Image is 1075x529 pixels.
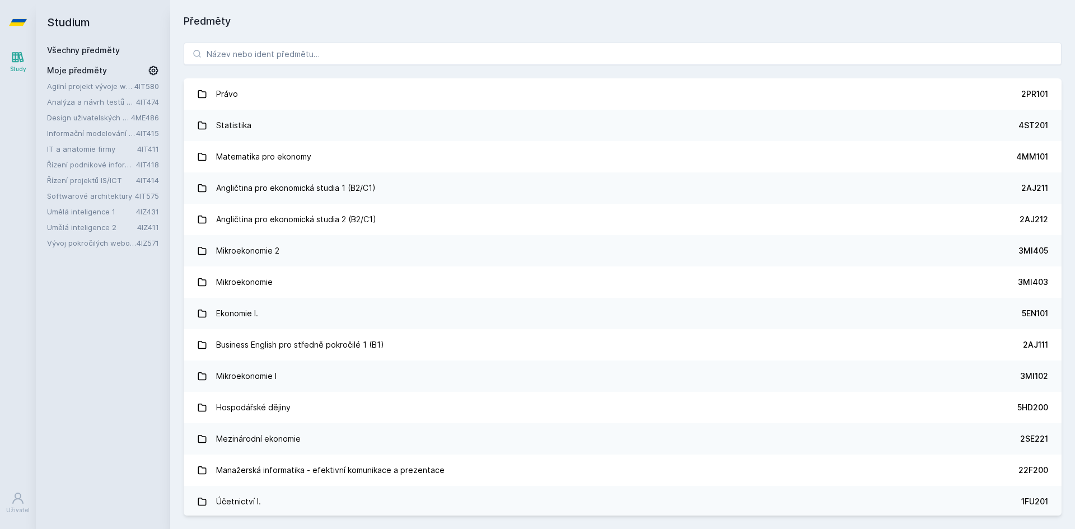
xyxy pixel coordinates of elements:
div: 22F200 [1018,465,1048,476]
div: 2AJ211 [1021,182,1048,194]
a: 4IZ571 [137,238,159,247]
a: Analýza a návrh testů softwaru [47,96,136,107]
a: Informační modelování organizací [47,128,136,139]
a: Právo 2PR101 [184,78,1062,110]
a: 4IT474 [136,97,159,106]
a: Design uživatelských rozhraní [47,112,131,123]
div: Angličtina pro ekonomická studia 1 (B2/C1) [216,177,376,199]
a: Mikroekonomie I 3MI102 [184,361,1062,392]
div: 3MI403 [1018,277,1048,288]
a: Study [2,45,34,79]
span: Moje předměty [47,65,107,76]
a: Všechny předměty [47,45,120,55]
a: Vývoj pokročilých webových aplikací v PHP [47,237,137,249]
div: Mikroekonomie [216,271,273,293]
div: 3MI405 [1018,245,1048,256]
div: Právo [216,83,238,105]
div: Matematika pro ekonomy [216,146,311,168]
a: 4IT575 [135,191,159,200]
div: Účetnictví I. [216,490,261,513]
a: Matematika pro ekonomy 4MM101 [184,141,1062,172]
a: Mezinárodní ekonomie 2SE221 [184,423,1062,455]
a: Mikroekonomie 3MI403 [184,266,1062,298]
div: Business English pro středně pokročilé 1 (B1) [216,334,384,356]
a: Statistika 4ST201 [184,110,1062,141]
a: Mikroekonomie 2 3MI405 [184,235,1062,266]
div: 5HD200 [1017,402,1048,413]
a: Manažerská informatika - efektivní komunikace a prezentace 22F200 [184,455,1062,486]
a: 4IZ431 [136,207,159,216]
a: 4IT415 [136,129,159,138]
div: Study [10,65,26,73]
div: Uživatel [6,506,30,514]
div: 4ST201 [1018,120,1048,131]
a: Agilní projekt vývoje webové aplikace [47,81,134,92]
div: Hospodářské dějiny [216,396,291,419]
a: Angličtina pro ekonomická studia 1 (B2/C1) 2AJ211 [184,172,1062,204]
a: 4IT418 [136,160,159,169]
div: 2PR101 [1021,88,1048,100]
div: Mezinárodní ekonomie [216,428,301,450]
a: Business English pro středně pokročilé 1 (B1) 2AJ111 [184,329,1062,361]
a: Hospodářské dějiny 5HD200 [184,392,1062,423]
div: Statistika [216,114,251,137]
a: 4IT414 [136,176,159,185]
input: Název nebo ident předmětu… [184,43,1062,65]
div: Manažerská informatika - efektivní komunikace a prezentace [216,459,445,481]
div: 5EN101 [1022,308,1048,319]
a: Umělá inteligence 1 [47,206,136,217]
div: Ekonomie I. [216,302,258,325]
a: Řízení podnikové informatiky [47,159,136,170]
div: 2AJ212 [1020,214,1048,225]
div: 4MM101 [1016,151,1048,162]
div: Mikroekonomie I [216,365,277,387]
a: Softwarové architektury [47,190,135,202]
a: Angličtina pro ekonomická studia 2 (B2/C1) 2AJ212 [184,204,1062,235]
a: Ekonomie I. 5EN101 [184,298,1062,329]
a: Umělá inteligence 2 [47,222,137,233]
a: 4IT580 [134,82,159,91]
h1: Předměty [184,13,1062,29]
a: 4IZ411 [137,223,159,232]
div: Angličtina pro ekonomická studia 2 (B2/C1) [216,208,376,231]
a: 4IT411 [137,144,159,153]
div: Mikroekonomie 2 [216,240,279,262]
div: 2SE221 [1020,433,1048,444]
a: IT a anatomie firmy [47,143,137,155]
a: Účetnictví I. 1FU201 [184,486,1062,517]
a: 4ME486 [131,113,159,122]
div: 3MI102 [1020,371,1048,382]
a: Řízení projektů IS/ICT [47,175,136,186]
a: Uživatel [2,486,34,520]
div: 2AJ111 [1023,339,1048,350]
div: 1FU201 [1021,496,1048,507]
